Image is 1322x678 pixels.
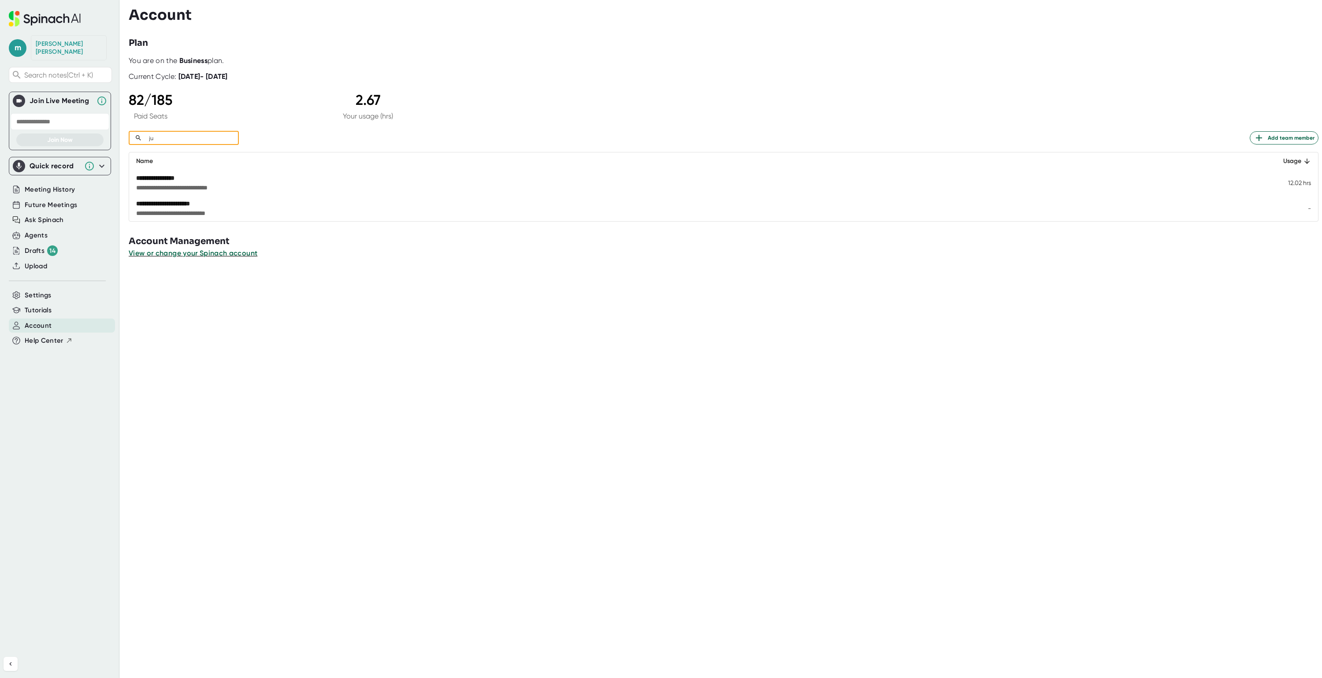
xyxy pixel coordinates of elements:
[25,336,63,346] span: Help Center
[13,157,107,175] div: Quick record
[25,261,47,271] button: Upload
[25,230,48,241] button: Agents
[25,336,73,346] button: Help Center
[25,215,64,225] button: Ask Spinach
[30,162,80,170] div: Quick record
[47,136,73,144] span: Join Now
[36,40,102,56] div: Myriam Martin
[16,133,104,146] button: Join Now
[129,72,228,81] div: Current Cycle:
[1263,196,1318,221] td: -
[25,185,75,195] button: Meeting History
[15,96,23,105] img: Join Live Meeting
[129,248,257,259] button: View or change your Spinach account
[1250,131,1318,144] button: Add team member
[4,657,18,671] button: Collapse sidebar
[178,72,228,81] b: [DATE] - [DATE]
[25,305,52,315] button: Tutorials
[343,92,393,108] div: 2.67
[129,249,257,257] span: View or change your Spinach account
[1254,133,1315,143] span: Add team member
[9,39,26,57] span: m
[25,290,52,300] button: Settings
[24,71,109,79] span: Search notes (Ctrl + K)
[25,200,77,210] button: Future Meetings
[136,156,1256,167] div: Name
[1270,156,1311,167] div: Usage
[129,112,172,120] div: Paid Seats
[25,245,58,256] button: Drafts 14
[129,235,1322,248] h3: Account Management
[47,245,58,256] div: 14
[179,56,208,65] b: Business
[25,321,52,331] button: Account
[129,37,148,50] h3: Plan
[30,96,92,105] div: Join Live Meeting
[13,92,107,110] div: Join Live MeetingJoin Live Meeting
[343,112,393,120] div: Your usage (hrs)
[145,133,239,143] input: Search by name or email...
[129,7,192,23] h3: Account
[129,56,1318,65] div: You are on the plan.
[1263,170,1318,196] td: 12.02 hrs
[129,92,172,108] div: 82 / 185
[25,245,58,256] div: Drafts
